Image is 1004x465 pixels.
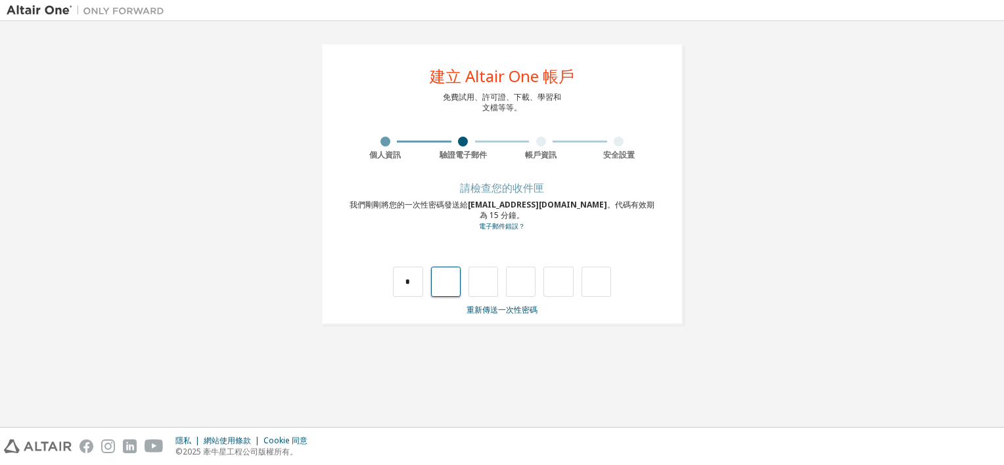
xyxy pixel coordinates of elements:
[346,150,424,160] div: 個人資訊
[580,150,658,160] div: 安全設置
[346,200,658,232] div: 我們剛剛將您的一次性密碼發送給 。代碼有效期為 15 分鐘。
[4,439,72,453] img: altair_logo.svg
[479,222,525,231] a: Go back to the registration form
[175,446,315,457] p: ©
[263,435,315,446] div: Cookie 同意
[80,439,93,453] img: facebook.svg
[7,4,171,17] img: 牽牛星一號
[183,446,298,457] font: 2025 牽牛星工程公司版權所有。
[123,439,137,453] img: linkedin.svg
[443,92,561,113] div: 免費試用、許可證、下載、學習和 文檔等等。
[101,439,115,453] img: instagram.svg
[468,199,607,210] span: [EMAIL_ADDRESS][DOMAIN_NAME]
[175,435,204,446] div: 隱私
[430,68,574,84] div: 建立 Altair One 帳戶
[346,184,658,192] div: 請檢查您的收件匣
[502,150,580,160] div: 帳戶資訊
[204,435,263,446] div: 網站使用條款
[145,439,164,453] img: youtube.svg
[424,150,503,160] div: 驗證電子郵件
[467,304,537,315] a: 重新傳送一次性密碼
